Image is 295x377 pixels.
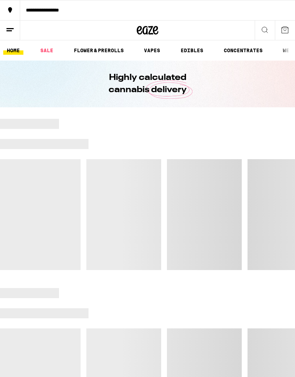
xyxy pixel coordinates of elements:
a: SALE [37,46,57,55]
a: FLOWER & PREROLLS [70,46,127,55]
a: HOME [3,46,23,55]
a: CONCENTRATES [220,46,266,55]
h1: Highly calculated cannabis delivery [88,72,207,96]
a: VAPES [140,46,164,55]
a: EDIBLES [177,46,207,55]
